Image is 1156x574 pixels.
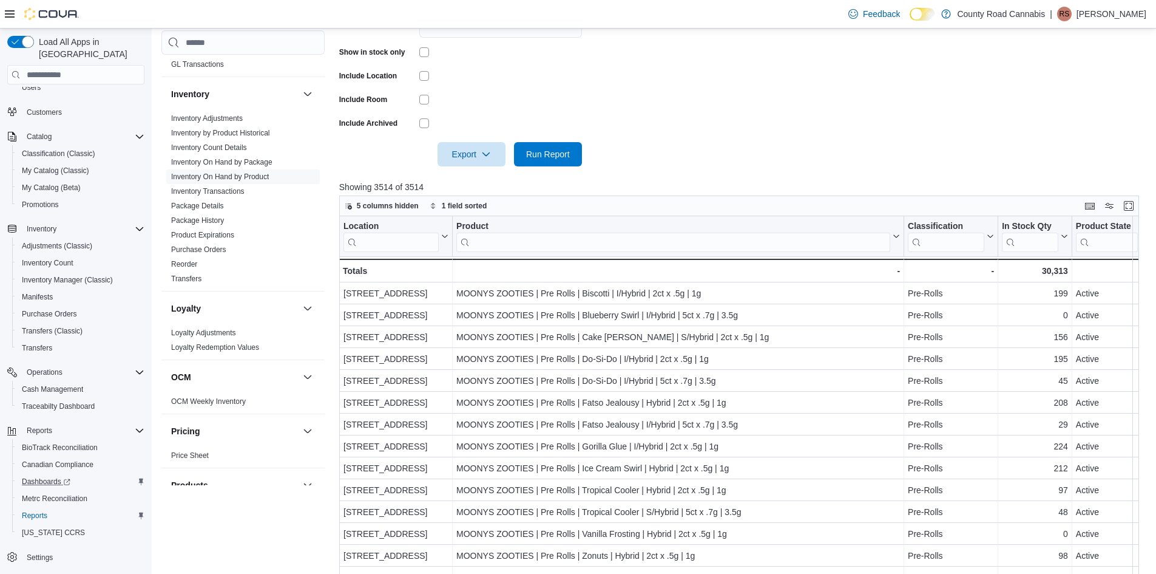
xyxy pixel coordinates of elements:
[17,382,88,397] a: Cash Management
[12,524,149,541] button: [US_STATE] CCRS
[22,105,67,120] a: Customers
[171,129,270,137] a: Inventory by Product Historical
[171,275,201,283] a: Transfers
[171,343,259,352] a: Loyalty Redemption Values
[22,309,77,319] span: Purchase Orders
[1050,7,1052,21] p: |
[171,187,245,196] a: Inventory Transactions
[456,264,900,278] div: -
[339,47,405,57] label: Show in stock only
[17,307,82,321] a: Purchase Orders
[908,374,994,388] div: Pre-Rolls
[908,221,994,252] button: Classification
[17,239,97,253] a: Adjustments (Classic)
[339,95,387,104] label: Include Room
[2,128,149,145] button: Catalog
[456,221,890,252] div: Product
[1102,199,1117,213] button: Display options
[343,221,448,252] button: Location
[1076,221,1138,233] div: Product State
[445,142,498,166] span: Export
[425,199,492,213] button: 1 field sorted
[1002,395,1068,410] div: 208
[1002,461,1068,476] div: 212
[1060,7,1070,21] span: RS
[1076,264,1148,278] div: -
[27,108,62,117] span: Customers
[171,186,245,196] span: Inventory Transactions
[17,146,144,161] span: Classification (Classic)
[17,382,144,397] span: Cash Management
[17,399,144,414] span: Traceabilty Dashboard
[22,200,59,210] span: Promotions
[171,158,272,166] a: Inventory On Hand by Package
[456,461,900,476] div: MOONYS ZOOTIES | Pre Rolls | Ice Cream Swirl | Hybrid | 2ct x .5g | 1g
[17,324,87,338] a: Transfers (Classic)
[1002,330,1068,344] div: 156
[17,290,144,304] span: Manifests
[22,241,92,251] span: Adjustments (Classic)
[456,330,900,344] div: MOONYS ZOOTIES | Pre Rolls | Cake [PERSON_NAME] | S/Hybrid | 2ct x .5g | 1g
[171,172,269,182] span: Inventory On Hand by Product
[343,439,448,454] div: [STREET_ADDRESS]
[343,548,448,563] div: [STREET_ADDRESS]
[161,43,325,77] div: Finance
[343,505,448,519] div: [STREET_ADDRESS]
[339,181,1148,193] p: Showing 3514 of 3514
[22,343,52,353] span: Transfers
[1076,374,1148,388] div: Active
[171,114,243,123] span: Inventory Adjustments
[2,548,149,566] button: Settings
[343,461,448,476] div: [STREET_ADDRESS]
[456,548,900,563] div: MOONYS ZOOTIES | Pre Rolls | Zonuts | Hybrid | 2ct x .5g | 1g
[17,525,144,540] span: Washington CCRS
[17,525,90,540] a: [US_STATE] CCRS
[22,104,144,120] span: Customers
[22,149,95,159] span: Classification (Classic)
[27,553,53,562] span: Settings
[17,341,57,355] a: Transfers
[22,550,144,565] span: Settings
[171,143,247,152] a: Inventory Count Details
[22,528,85,538] span: [US_STATE] CCRS
[908,395,994,410] div: Pre-Rolls
[17,440,103,455] a: BioTrack Reconciliation
[908,264,994,278] div: -
[171,60,224,69] a: GL Transactions
[171,202,224,210] a: Package Details
[343,483,448,497] div: [STREET_ADDRESS]
[908,330,994,344] div: Pre-Rolls
[908,505,994,519] div: Pre-Rolls
[171,245,226,255] span: Purchase Orders
[2,103,149,121] button: Customers
[456,352,900,366] div: MOONYS ZOOTIES | Pre Rolls | Do-Si-Do | I/Hybrid | 2ct x .5g | 1g
[22,511,47,521] span: Reports
[17,180,86,195] a: My Catalog (Beta)
[22,222,61,236] button: Inventory
[12,272,149,289] button: Inventory Manager (Classic)
[12,490,149,507] button: Metrc Reconciliation
[343,286,448,301] div: [STREET_ADDRESS]
[171,371,191,383] h3: OCM
[12,289,149,306] button: Manifests
[1076,417,1148,432] div: Active
[27,367,63,377] span: Operations
[17,146,100,161] a: Classification (Classic)
[1057,7,1072,21] div: RK Sohal
[12,456,149,473] button: Canadian Compliance
[1076,395,1148,410] div: Active
[171,479,298,491] button: Products
[22,166,89,176] span: My Catalog (Classic)
[908,483,994,497] div: Pre-Rolls
[17,474,144,489] span: Dashboards
[1076,548,1148,563] div: Active
[17,256,78,270] a: Inventory Count
[17,197,64,212] a: Promotions
[171,88,209,100] h3: Inventory
[12,439,149,456] button: BioTrack Reconciliation
[908,352,994,366] div: Pre-Rolls
[863,8,900,20] span: Feedback
[340,199,424,213] button: 5 columns hidden
[514,142,582,166] button: Run Report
